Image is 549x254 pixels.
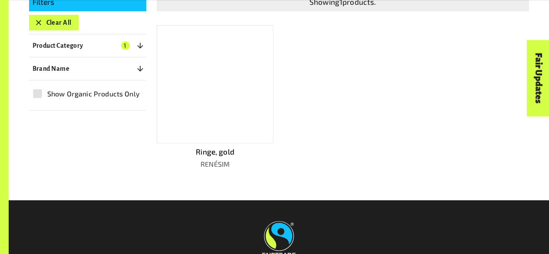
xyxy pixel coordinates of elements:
[29,61,146,76] button: Brand Name
[33,40,83,51] p: Product Category
[29,15,79,30] button: Clear All
[29,38,146,53] button: Product Category
[157,146,274,158] p: Ringe, gold
[121,41,130,50] span: 1
[47,89,140,99] span: Show Organic Products Only
[157,25,274,169] a: Ringe, goldRENÉSIM
[157,159,274,169] p: RENÉSIM
[33,63,70,74] p: Brand Name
